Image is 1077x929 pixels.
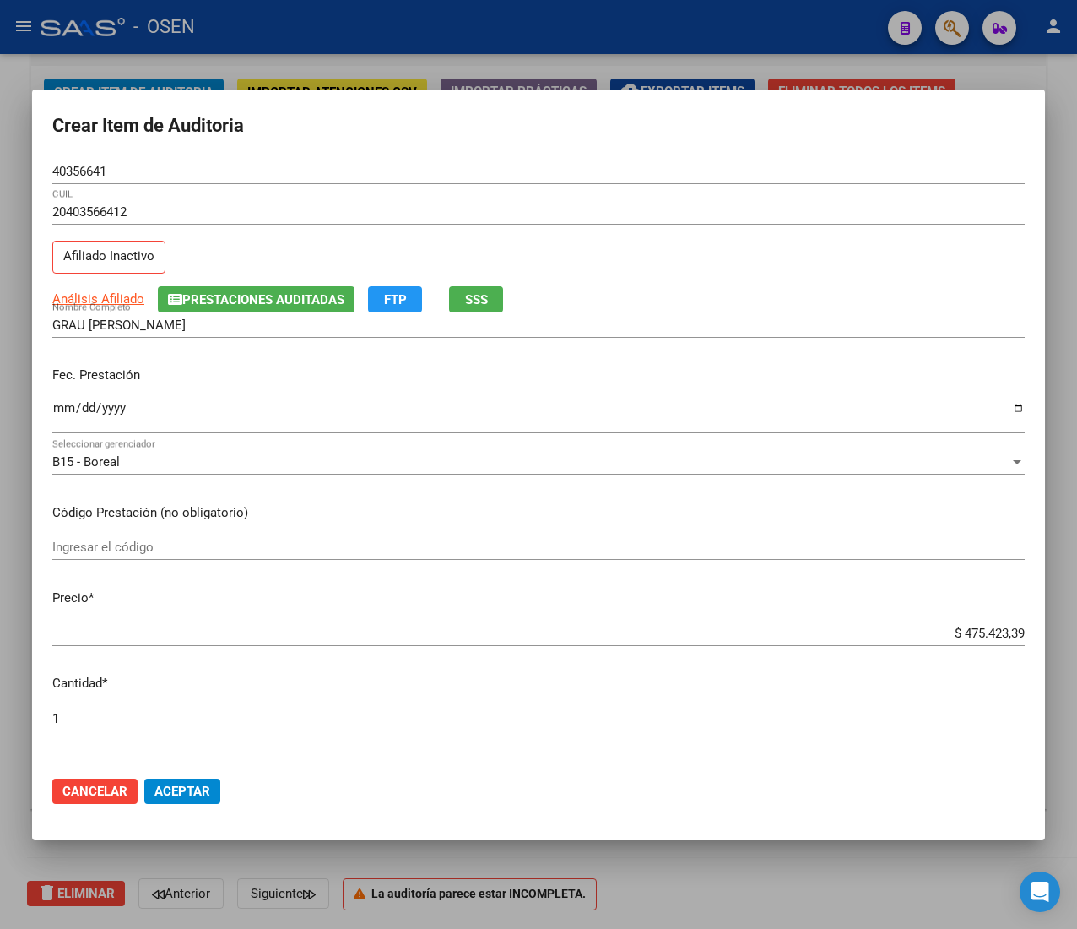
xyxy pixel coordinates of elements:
[144,779,220,804] button: Aceptar
[465,292,488,307] span: SSS
[52,291,144,307] span: Análisis Afiliado
[52,241,165,274] p: Afiliado Inactivo
[52,366,1025,385] p: Fec. Prestación
[52,674,1025,693] p: Cantidad
[52,454,120,470] span: B15 - Boreal
[52,110,1025,142] h2: Crear Item de Auditoria
[52,779,138,804] button: Cancelar
[368,286,422,312] button: FTP
[52,760,1025,780] p: Monto Item
[52,503,1025,523] p: Código Prestación (no obligatorio)
[158,286,354,312] button: Prestaciones Auditadas
[1020,872,1060,912] div: Open Intercom Messenger
[384,292,407,307] span: FTP
[154,784,210,799] span: Aceptar
[52,589,1025,608] p: Precio
[182,292,344,307] span: Prestaciones Auditadas
[62,784,127,799] span: Cancelar
[449,286,503,312] button: SSS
